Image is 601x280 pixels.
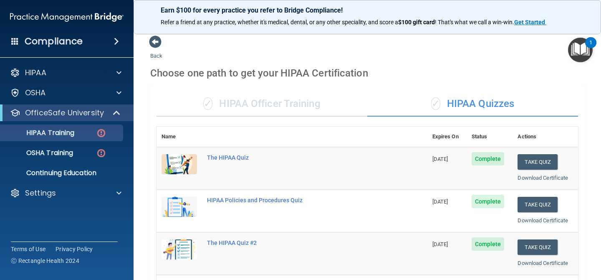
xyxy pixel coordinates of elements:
span: ✓ [203,97,212,110]
div: The HIPAA Quiz #2 [207,239,386,246]
span: Complete [472,152,505,165]
button: Open Resource Center, 1 new notification [568,38,593,62]
h4: Compliance [25,36,83,47]
p: OSHA Training [5,149,73,157]
img: danger-circle.6113f641.png [96,128,106,138]
strong: Get Started [514,19,545,25]
p: Earn $100 for every practice you refer to Bridge Compliance! [161,6,574,14]
div: HIPAA Policies and Procedures Quiz [207,197,386,204]
p: HIPAA Training [5,129,74,137]
th: Status [467,127,513,147]
div: Choose one path to get your HIPAA Certification [150,61,584,85]
p: OSHA [25,88,46,98]
a: Download Certificate [518,175,568,181]
th: Actions [513,127,578,147]
span: ! That's what we call a win-win. [435,19,514,25]
p: Settings [25,188,56,198]
strong: $100 gift card [398,19,435,25]
a: HIPAA [10,68,121,78]
img: danger-circle.6113f641.png [96,148,106,158]
a: Get Started [514,19,546,25]
iframe: Drift Widget Chat Controller [457,221,591,254]
span: Ⓒ Rectangle Health 2024 [11,257,79,265]
a: OfficeSafe University [10,108,121,118]
div: 1 [589,43,592,53]
button: Take Quiz [518,197,558,212]
a: Back [150,43,162,59]
a: OSHA [10,88,121,98]
div: HIPAA Officer Training [157,92,367,117]
th: Expires On [427,127,467,147]
a: Download Certificate [518,260,568,266]
span: [DATE] [432,241,448,247]
div: HIPAA Quizzes [367,92,578,117]
span: [DATE] [432,199,448,205]
a: Settings [10,188,121,198]
a: Terms of Use [11,245,45,253]
span: [DATE] [432,156,448,162]
span: Refer a friend at any practice, whether it's medical, dental, or any other speciality, and score a [161,19,398,25]
p: HIPAA [25,68,46,78]
p: OfficeSafe University [25,108,104,118]
span: Complete [472,195,505,208]
th: Name [157,127,202,147]
p: Continuing Education [5,169,119,177]
div: The HIPAA Quiz [207,154,386,161]
button: Take Quiz [518,154,558,170]
img: PMB logo [10,9,124,25]
a: Privacy Policy [56,245,93,253]
a: Download Certificate [518,217,568,224]
span: ✓ [431,97,440,110]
